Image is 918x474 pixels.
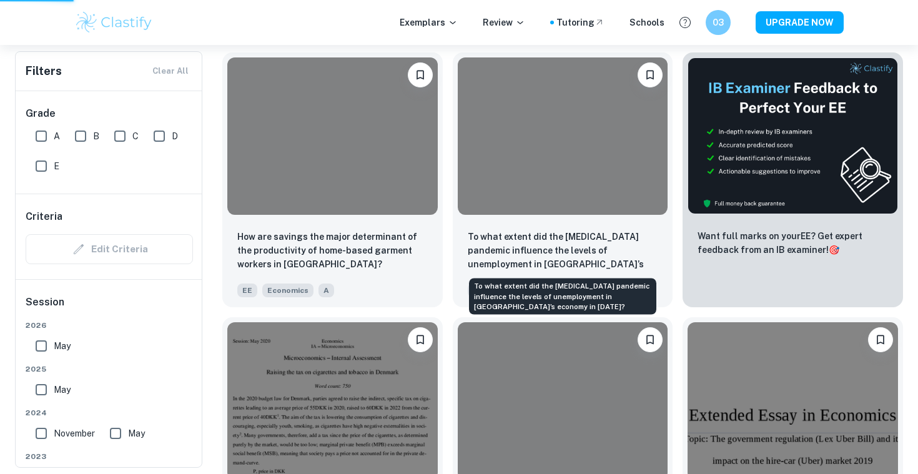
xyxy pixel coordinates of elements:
[408,327,433,352] button: Bookmark
[26,62,62,80] h6: Filters
[638,62,663,87] button: Bookmark
[674,12,696,33] button: Help and Feedback
[26,295,193,320] h6: Session
[172,129,178,143] span: D
[683,52,903,307] a: ThumbnailWant full marks on yourEE? Get expert feedback from an IB examiner!
[688,57,898,214] img: Thumbnail
[54,159,59,173] span: E
[26,363,193,375] span: 2025
[483,16,525,29] p: Review
[698,229,888,257] p: Want full marks on your EE ? Get expert feedback from an IB examiner!
[26,320,193,331] span: 2026
[26,106,193,121] h6: Grade
[400,16,458,29] p: Exemplars
[26,234,193,264] div: Criteria filters are unavailable when searching by topic
[408,62,433,87] button: Bookmark
[132,129,139,143] span: C
[453,52,673,307] a: BookmarkTo what extent did the COVID-19 pandemic influence the levels of unemployment in Kenya’s ...
[469,279,656,315] div: To what extent did the [MEDICAL_DATA] pandemic influence the levels of unemployment in [GEOGRAPHI...
[26,209,62,224] h6: Criteria
[74,10,154,35] img: Clastify logo
[318,284,334,297] span: A
[706,10,731,35] button: 03
[556,16,605,29] a: Tutoring
[262,284,313,297] span: Economics
[54,129,60,143] span: A
[237,230,428,271] p: How are savings the major determinant of the productivity of home-based garment workers in South ...
[638,327,663,352] button: Bookmark
[26,407,193,418] span: 2024
[93,129,99,143] span: B
[829,245,839,255] span: 🎯
[629,16,664,29] a: Schools
[756,11,844,34] button: UPGRADE NOW
[54,339,71,353] span: May
[711,16,726,29] h6: 03
[26,451,193,462] span: 2023
[54,427,95,440] span: November
[237,284,257,297] span: EE
[54,383,71,397] span: May
[222,52,443,307] a: BookmarkHow are savings the major determinant of the productivity of home-based garment workers i...
[868,327,893,352] button: Bookmark
[468,230,658,272] p: To what extent did the COVID-19 pandemic influence the levels of unemployment in Kenya’s economy ...
[128,427,145,440] span: May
